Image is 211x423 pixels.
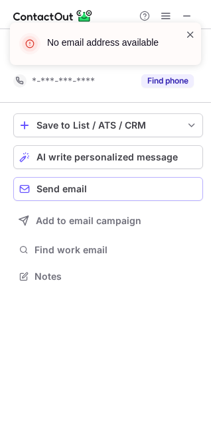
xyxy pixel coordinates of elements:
span: Find work email [35,244,198,256]
img: error [19,33,40,54]
header: No email address available [47,36,169,49]
button: Add to email campaign [13,209,203,233]
span: AI write personalized message [36,152,178,162]
span: Add to email campaign [36,215,141,226]
button: AI write personalized message [13,145,203,169]
button: save-profile-one-click [13,113,203,137]
button: Find work email [13,241,203,259]
button: Notes [13,267,203,286]
span: Notes [35,271,198,282]
img: ContactOut v5.3.10 [13,8,93,24]
div: Save to List / ATS / CRM [36,120,180,131]
span: Send email [36,184,87,194]
button: Send email [13,177,203,201]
